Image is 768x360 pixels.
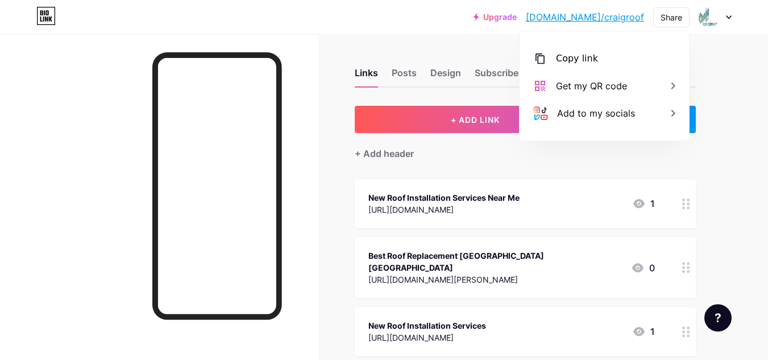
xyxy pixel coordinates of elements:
[632,197,655,210] div: 1
[474,13,517,22] a: Upgrade
[475,66,543,86] div: Subscribers
[698,6,720,28] img: craigroof
[430,66,461,86] div: Design
[368,192,520,204] div: New Roof Installation Services Near Me
[368,250,622,274] div: Best Roof Replacement [GEOGRAPHIC_DATA] [GEOGRAPHIC_DATA]
[526,10,644,24] a: [DOMAIN_NAME]/craigroof
[632,325,655,338] div: 1
[368,274,622,285] div: [URL][DOMAIN_NAME][PERSON_NAME]
[355,66,378,86] div: Links
[355,106,596,133] button: + ADD LINK
[451,115,500,125] span: + ADD LINK
[355,147,414,160] div: + Add header
[661,11,682,23] div: Share
[556,79,627,93] div: Get my QR code
[557,106,635,120] div: Add to my socials
[368,204,520,216] div: [URL][DOMAIN_NAME]
[631,261,655,275] div: 0
[368,332,486,344] div: [URL][DOMAIN_NAME]
[556,52,598,65] div: Copy link
[368,320,486,332] div: New Roof Installation Services
[392,66,417,86] div: Posts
